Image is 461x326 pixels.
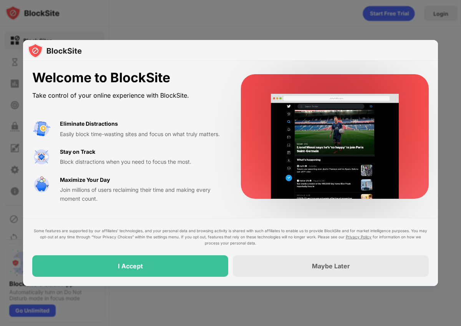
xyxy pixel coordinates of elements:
img: value-safe-time.svg [32,176,51,194]
div: Some features are supported by our affiliates’ technologies, and your personal data and browsing ... [32,228,429,246]
div: Maybe Later [312,262,350,270]
a: Privacy Policy [346,235,371,239]
img: logo-blocksite.svg [28,43,82,58]
div: Eliminate Distractions [60,120,118,128]
div: Maximize Your Day [60,176,110,184]
div: Block distractions when you need to focus the most. [60,158,222,166]
div: Stay on Track [60,148,95,156]
div: Easily block time-wasting sites and focus on what truly matters. [60,130,222,138]
div: Welcome to BlockSite [32,70,222,86]
div: I Accept [118,262,143,270]
img: value-avoid-distractions.svg [32,120,51,138]
div: Join millions of users reclaiming their time and making every moment count. [60,186,222,203]
div: Take control of your online experience with BlockSite. [32,90,222,101]
img: value-focus.svg [32,148,51,166]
